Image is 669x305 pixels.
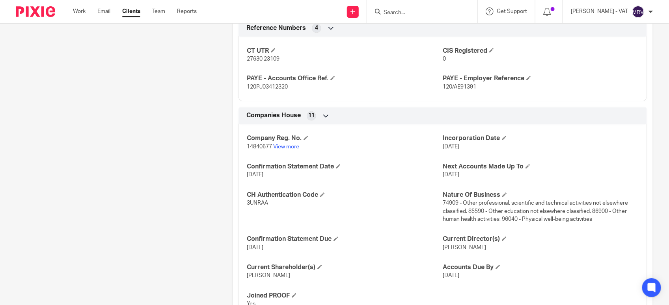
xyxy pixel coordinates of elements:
[443,191,639,200] h4: Nature Of Business
[443,273,459,279] span: [DATE]
[247,75,443,83] h4: PAYE - Accounts Office Ref.
[247,85,288,90] span: 120PJ03412320
[443,135,639,143] h4: Incorporation Date
[16,6,55,17] img: Pixie
[247,191,443,200] h4: CH Authentication Code
[247,56,280,62] span: 27630 23109
[443,235,639,244] h4: Current Director(s)
[152,7,165,15] a: Team
[246,24,306,32] span: Reference Numbers
[247,201,268,206] span: 3UNRAA
[443,56,446,62] span: 0
[247,144,272,150] span: 14840677
[443,47,639,55] h4: CIS Registered
[247,235,443,244] h4: Confirmation Statement Due
[247,292,443,300] h4: Joined PROOF
[443,264,639,272] h4: Accounts Due By
[443,144,459,150] span: [DATE]
[122,7,140,15] a: Clients
[73,7,86,15] a: Work
[308,112,315,120] span: 11
[383,9,454,17] input: Search
[247,135,443,143] h4: Company Reg. No.
[443,163,639,171] h4: Next Accounts Made Up To
[247,245,263,251] span: [DATE]
[443,245,486,251] span: [PERSON_NAME]
[273,144,299,150] a: View more
[443,201,628,222] span: 74909 - Other professional, scientific and technical activities not elsewhere classified, 85590 -...
[97,7,110,15] a: Email
[443,75,639,83] h4: PAYE - Employer Reference
[247,273,290,279] span: [PERSON_NAME]
[497,9,527,14] span: Get Support
[246,112,301,120] span: Companies House
[632,6,645,18] img: svg%3E
[443,172,459,178] span: [DATE]
[247,47,443,55] h4: CT UTR
[177,7,197,15] a: Reports
[571,7,628,15] p: [PERSON_NAME] - VAT
[315,24,318,32] span: 4
[247,163,443,171] h4: Confirmation Statement Date
[247,172,263,178] span: [DATE]
[247,264,443,272] h4: Current Shareholder(s)
[443,85,476,90] span: 120/AE91391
